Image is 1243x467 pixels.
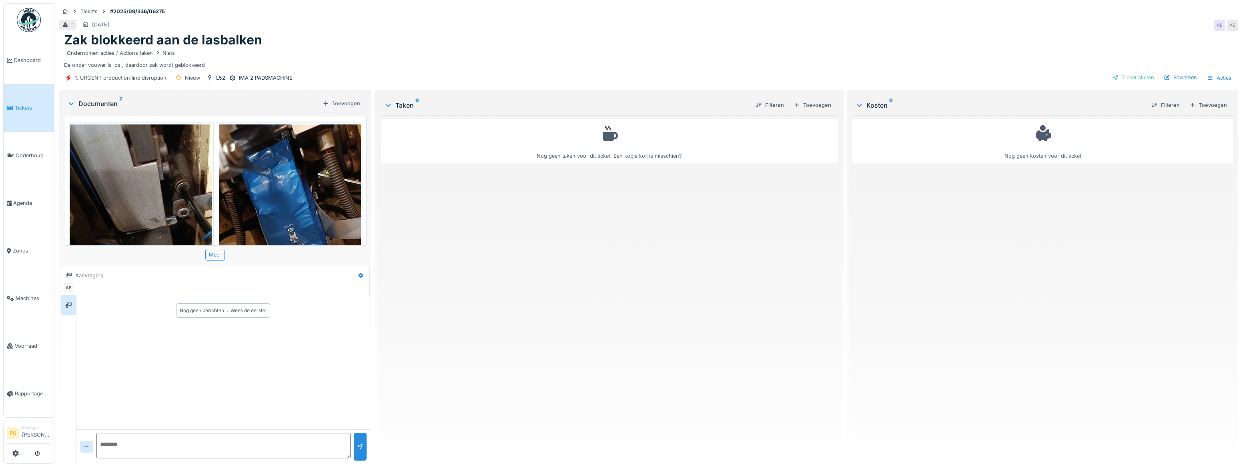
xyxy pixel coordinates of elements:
[319,98,363,109] div: Toevoegen
[752,100,787,110] div: Filteren
[22,425,51,442] li: [PERSON_NAME]
[4,370,54,417] a: Rapportage
[4,36,54,84] a: Dashboard
[64,32,262,48] h1: Zak blokkeerd aan de lasbalken
[75,272,103,279] div: Aanvragers
[64,48,1233,69] div: De onder vouwer is los , daardoor zak wordt geblokkeerd
[17,8,41,32] img: Badge_color-CXgf-gQk.svg
[4,227,54,275] a: Zones
[216,74,225,82] div: L52
[72,21,74,28] div: 1
[67,49,175,57] div: Ondernomen acties / Actions taken Niets
[1227,20,1238,31] div: AE
[219,124,361,314] img: 0smmpo259mphldzah5c7avtmks2q
[4,275,54,322] a: Machines
[13,247,51,255] span: Zones
[7,425,51,444] a: PS Manager[PERSON_NAME]
[7,427,19,439] li: PS
[790,100,834,110] div: Toevoegen
[180,307,267,314] div: Nog geen berichten … Wees de eerste!
[107,8,168,15] strong: #2025/09/336/06275
[13,199,51,207] span: Agenda
[16,295,51,302] span: Machines
[92,21,109,28] div: [DATE]
[15,342,51,350] span: Voorraad
[857,122,1228,160] div: Nog geen kosten voor dit ticket
[22,425,51,431] div: Manager
[15,390,51,397] span: Rapportage
[4,179,54,227] a: Agenda
[14,56,51,64] span: Dashboard
[4,322,54,370] a: Voorraad
[1148,100,1183,110] div: Filteren
[1203,72,1235,84] div: Acties
[70,124,212,314] img: 28madxnp6h1e1o9e5ynd77l3l0c6
[63,282,74,293] div: AE
[1214,20,1225,31] div: AE
[4,132,54,179] a: Onderhoud
[75,74,166,82] div: 1. URGENT production line disruption
[67,99,319,108] div: Documenten
[415,100,419,110] sup: 0
[1109,72,1157,83] div: Ticket sluiten
[384,100,750,110] div: Taken
[15,104,51,112] span: Tickets
[889,100,893,110] sup: 0
[205,249,225,261] div: Meer
[1186,100,1230,110] div: Toevoegen
[239,74,293,82] div: IMA 2 PADSMACHINE
[1161,72,1200,83] div: Bewerken
[386,122,833,160] div: Nog geen taken voor dit ticket. Een kopje koffie misschien?
[855,100,1145,110] div: Kosten
[185,74,200,82] div: Nieuw
[80,8,98,15] div: Tickets
[119,99,122,108] sup: 2
[16,152,51,159] span: Onderhoud
[4,84,54,132] a: Tickets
